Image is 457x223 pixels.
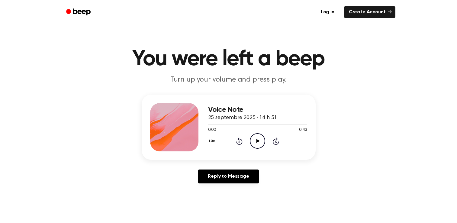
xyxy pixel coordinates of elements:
a: Create Account [344,6,395,18]
span: 25 septembre 2025 · 14 h 51 [208,115,277,121]
a: Reply to Message [198,170,259,183]
a: Beep [62,6,96,18]
h3: Voice Note [208,106,307,114]
h1: You were left a beep [74,48,383,70]
p: Turn up your volume and press play. [113,75,345,85]
button: 1.0x [208,136,217,146]
a: Log in [315,5,340,19]
span: 0:43 [299,127,307,133]
span: 0:00 [208,127,216,133]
